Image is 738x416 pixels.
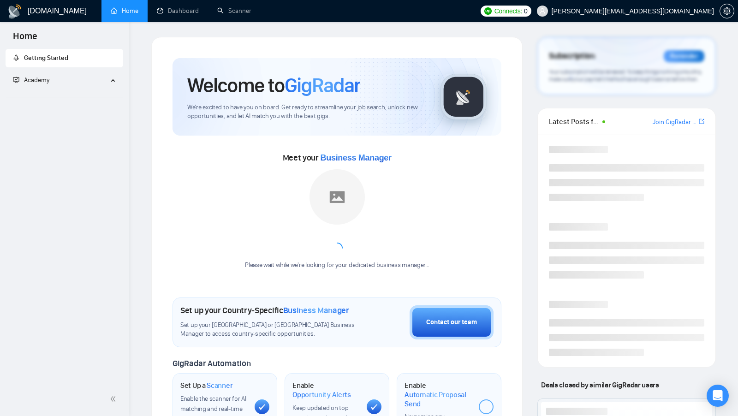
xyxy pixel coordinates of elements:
a: Join GigRadar Slack Community [653,117,697,127]
span: Meet your [283,153,392,163]
img: logo [7,4,22,19]
div: Please wait while we're looking for your dedicated business manager... [239,261,434,270]
a: setting [720,7,734,15]
h1: Set Up a [180,381,232,390]
span: We're excited to have you on board. Get ready to streamline your job search, unlock new opportuni... [187,103,426,121]
span: double-left [110,394,119,404]
button: setting [720,4,734,18]
span: Latest Posts from the GigRadar Community [549,116,599,127]
h1: Enable [292,381,359,399]
a: searchScanner [217,7,251,15]
img: placeholder.png [309,169,365,225]
a: export [699,117,704,126]
img: upwork-logo.png [484,7,492,15]
span: Subscription [549,48,595,64]
div: Contact our team [426,317,477,327]
span: Business Manager [321,153,392,162]
div: Open Intercom Messenger [707,385,729,407]
span: GigRadar Automation [173,358,250,368]
h1: Set up your Country-Specific [180,305,349,315]
span: Scanner [207,381,232,390]
span: Getting Started [24,54,68,62]
h1: Welcome to [187,73,360,98]
span: Deals closed by similar GigRadar users [537,377,662,393]
img: gigradar-logo.png [440,74,487,120]
a: homeHome [111,7,138,15]
span: Automatic Proposal Send [405,390,471,408]
span: Your subscription will be renewed. To keep things running smoothly, make sure your payment method... [549,68,702,83]
span: Academy [13,76,49,84]
span: Set up your [GEOGRAPHIC_DATA] or [GEOGRAPHIC_DATA] Business Manager to access country-specific op... [180,321,363,339]
li: Getting Started [6,49,123,67]
button: Contact our team [410,305,494,339]
span: 0 [524,6,528,16]
span: Opportunity Alerts [292,390,351,399]
div: Reminder [664,50,704,62]
h1: Enable [405,381,471,408]
span: Academy [24,76,49,84]
span: fund-projection-screen [13,77,19,83]
li: Academy Homepage [6,93,123,99]
span: loading [332,243,343,254]
span: Business Manager [283,305,349,315]
span: rocket [13,54,19,61]
span: GigRadar [285,73,360,98]
a: dashboardDashboard [157,7,199,15]
span: export [699,118,704,125]
span: user [539,8,546,14]
span: Home [6,30,45,49]
span: Connects: [494,6,522,16]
